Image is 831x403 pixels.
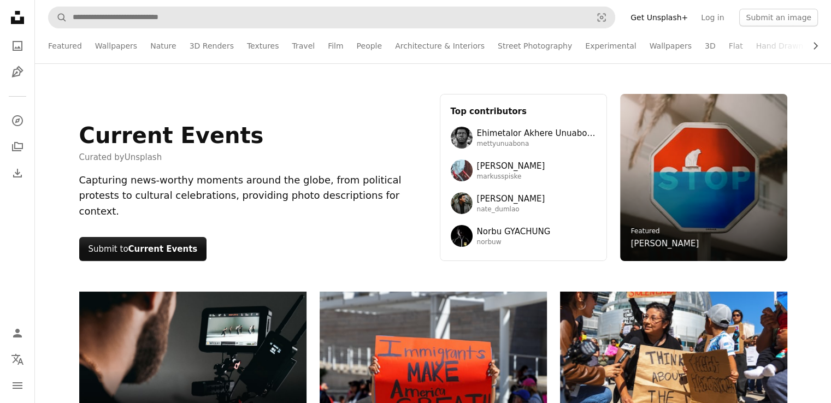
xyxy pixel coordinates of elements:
button: scroll list to the right [805,35,818,57]
a: Log in / Sign up [7,322,28,344]
form: Find visuals sitewide [48,7,615,28]
button: Submit toCurrent Events [79,237,207,261]
strong: Current Events [128,244,198,254]
a: Avatar of user Norbu GYACHUNGNorbu GYACHUNGnorbuw [451,225,596,247]
img: Avatar of user Nathan Dumlao [451,192,473,214]
button: Menu [7,375,28,396]
a: Nature [150,28,176,63]
a: Get Unsplash+ [624,9,694,26]
span: mettyunuabona [477,140,596,149]
a: Unsplash [125,152,162,162]
a: Download History [7,162,28,184]
a: Featured [48,28,82,63]
h3: Top contributors [451,105,596,118]
a: Film [328,28,343,63]
a: Avatar of user Nathan Dumlao[PERSON_NAME]nate_dumlao [451,192,596,214]
img: Avatar of user Ehimetalor Akhere Unuabona [451,127,473,149]
span: [PERSON_NAME] [477,159,545,173]
a: 3D Renders [190,28,234,63]
a: Featured [631,227,660,235]
span: [PERSON_NAME] [477,192,545,205]
a: Experimental [585,28,636,63]
span: norbuw [477,238,551,247]
h1: Current Events [79,122,264,149]
button: Language [7,348,28,370]
a: [PERSON_NAME] [631,237,699,250]
a: Illustrations [7,61,28,83]
img: Avatar of user Norbu GYACHUNG [451,225,473,247]
a: Textures [247,28,279,63]
button: Search Unsplash [49,7,67,28]
a: Explore [7,110,28,132]
span: Curated by [79,151,264,164]
a: Collections [7,136,28,158]
div: Capturing news-worthy moments around the globe, from political protests to cultural celebrations,... [79,173,427,220]
a: Avatar of user Ehimetalor Akhere UnuabonaEhimetalor Akhere Unuabonamettyunuabona [451,127,596,149]
a: Log in [694,9,730,26]
a: 3D [705,28,716,63]
a: Wallpapers [95,28,137,63]
a: Photos [7,35,28,57]
a: Wallpapers [650,28,692,63]
a: People [357,28,382,63]
a: Protesters advocate for immigrants' rights. [560,362,787,372]
a: Street Photography [498,28,572,63]
a: Hand Drawn [756,28,804,63]
a: Travel [292,28,315,63]
a: Avatar of user Markus Spiske[PERSON_NAME]markusspiske [451,159,596,181]
img: Avatar of user Markus Spiske [451,159,473,181]
a: Flat [729,28,743,63]
button: Submit an image [739,9,818,26]
button: Visual search [588,7,615,28]
a: Architecture & Interiors [395,28,485,63]
span: markusspiske [477,173,545,181]
span: Norbu GYACHUNG [477,225,551,238]
span: nate_dumlao [477,205,545,214]
a: Home — Unsplash [7,7,28,31]
span: Ehimetalor Akhere Unuabona [477,127,596,140]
